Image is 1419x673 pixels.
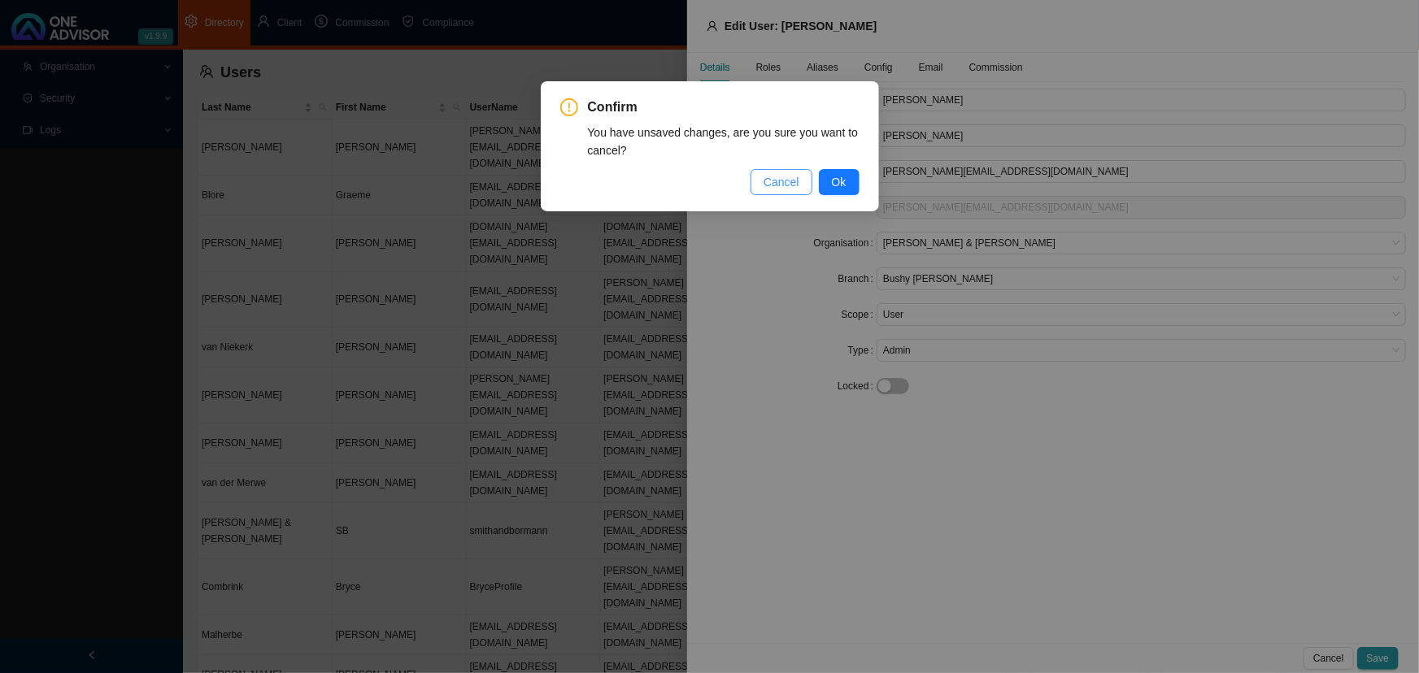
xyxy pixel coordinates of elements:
[560,98,578,116] span: exclamation-circle
[751,169,812,195] button: Cancel
[832,173,847,191] span: Ok
[819,169,860,195] button: Ok
[764,173,799,191] span: Cancel
[588,98,860,117] span: Confirm
[588,124,860,159] div: You have unsaved changes, are you sure you want to cancel?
